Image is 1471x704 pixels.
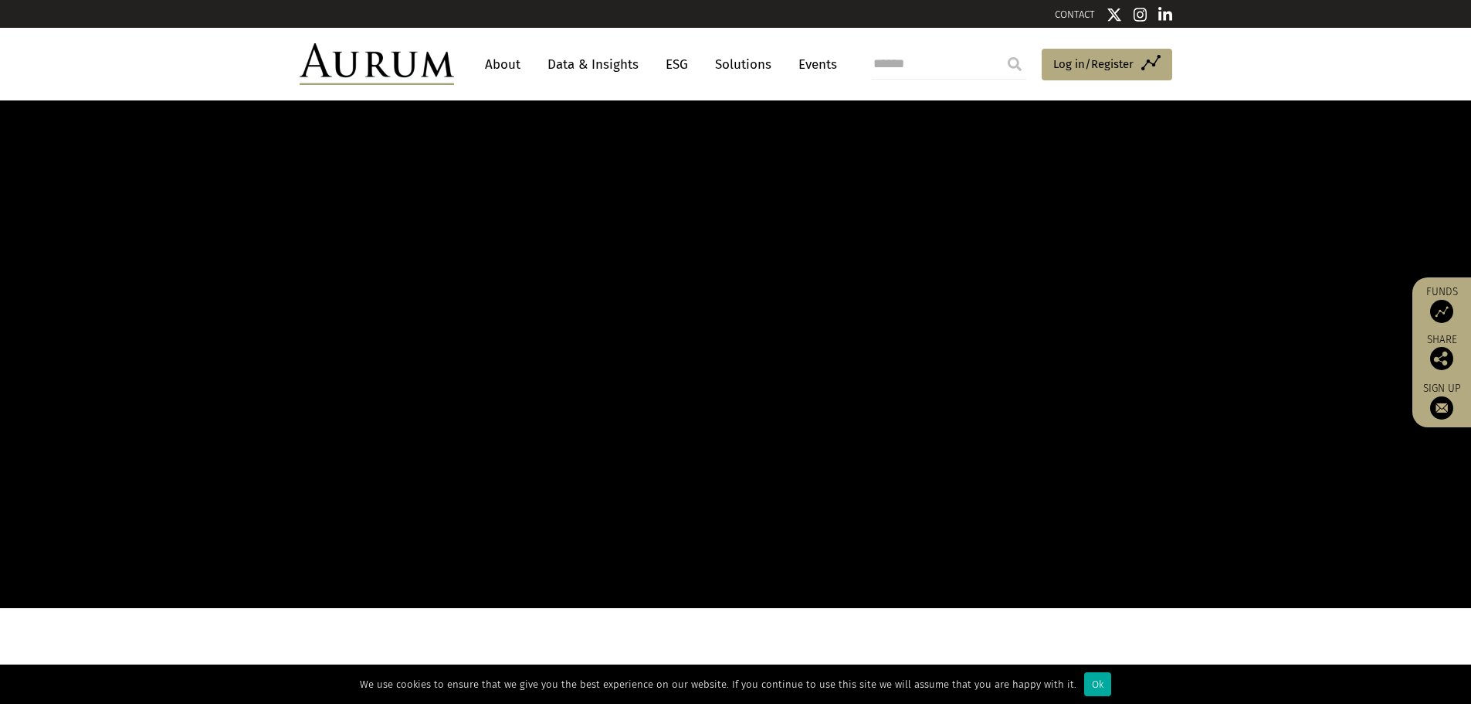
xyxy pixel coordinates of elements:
[1420,382,1463,420] a: Sign up
[1430,396,1453,420] img: Sign up to our newsletter
[707,50,779,79] a: Solutions
[1420,335,1463,370] div: Share
[1430,300,1453,323] img: Access Funds
[1107,7,1122,22] img: Twitter icon
[1055,9,1095,20] a: CONTACT
[1134,7,1147,22] img: Instagram icon
[1042,49,1172,81] a: Log in/Register
[1158,7,1172,22] img: Linkedin icon
[1430,347,1453,370] img: Share this post
[1420,285,1463,323] a: Funds
[1053,55,1134,73] span: Log in/Register
[477,50,528,79] a: About
[999,49,1030,80] input: Submit
[1084,672,1111,696] div: Ok
[540,50,646,79] a: Data & Insights
[791,50,837,79] a: Events
[658,50,696,79] a: ESG
[300,43,454,85] img: Aurum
